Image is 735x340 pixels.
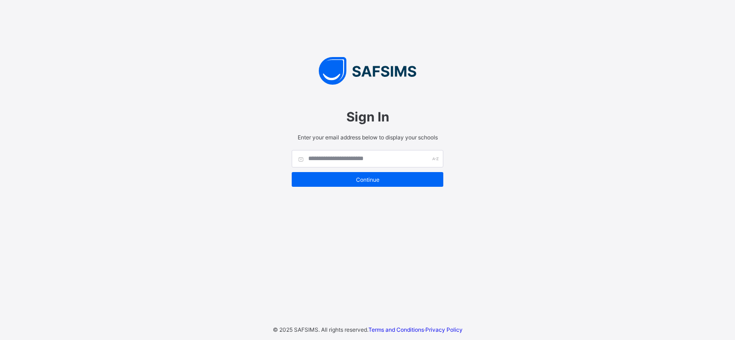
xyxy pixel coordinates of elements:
img: SAFSIMS Logo [283,57,452,85]
span: Sign In [292,109,443,125]
a: Privacy Policy [425,326,463,333]
a: Terms and Conditions [368,326,424,333]
span: © 2025 SAFSIMS. All rights reserved. [273,326,368,333]
span: Enter your email address below to display your schools [292,134,443,141]
span: Continue [299,176,436,183]
span: · [368,326,463,333]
